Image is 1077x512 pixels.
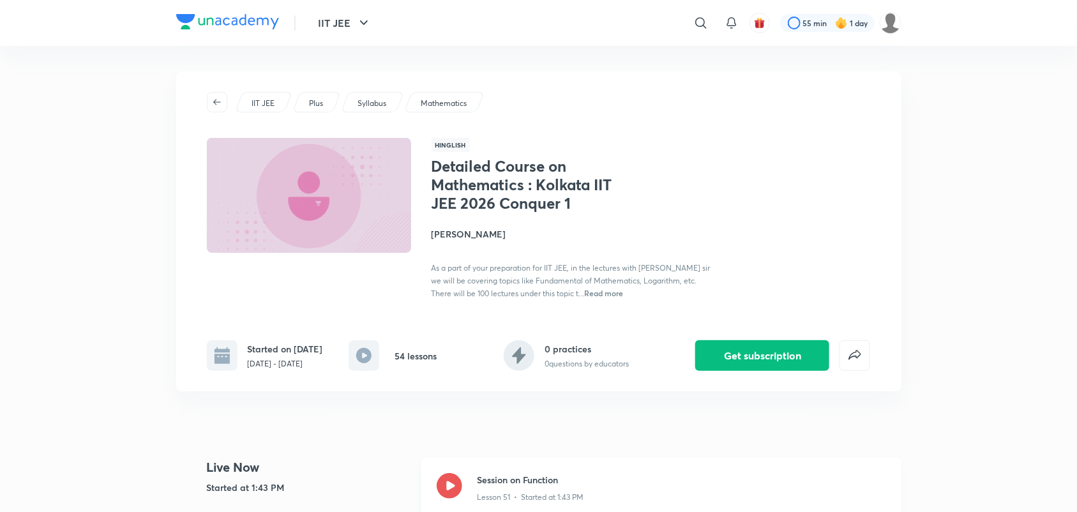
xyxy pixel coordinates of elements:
[432,227,718,241] h4: [PERSON_NAME]
[207,458,411,477] h4: Live Now
[252,98,275,109] p: IIT JEE
[840,340,870,371] button: false
[306,98,325,109] a: Plus
[311,10,379,36] button: IIT JEE
[248,358,323,370] p: [DATE] - [DATE]
[432,138,470,152] span: Hinglish
[421,98,467,109] p: Mathematics
[249,98,276,109] a: IIT JEE
[695,340,829,371] button: Get subscription
[749,13,770,33] button: avatar
[545,342,629,356] h6: 0 practices
[395,349,437,363] h6: 54 lessons
[207,481,411,494] h5: Started at 1:43 PM
[754,17,765,29] img: avatar
[432,263,711,298] span: As a part of your preparation for IIT JEE, in the lectures with [PERSON_NAME] sir we will be cove...
[478,473,886,486] h3: Session on Function
[355,98,388,109] a: Syllabus
[309,98,323,109] p: Plus
[478,492,584,503] p: Lesson 51 • Started at 1:43 PM
[204,137,412,254] img: Thumbnail
[432,157,640,212] h1: Detailed Course on Mathematics : Kolkata IIT JEE 2026 Conquer 1
[176,14,279,29] img: Company Logo
[835,17,848,29] img: streak
[880,12,901,34] img: Sudipta Bose
[176,14,279,33] a: Company Logo
[418,98,469,109] a: Mathematics
[248,342,323,356] h6: Started on [DATE]
[585,288,624,298] span: Read more
[545,358,629,370] p: 0 questions by educators
[358,98,386,109] p: Syllabus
